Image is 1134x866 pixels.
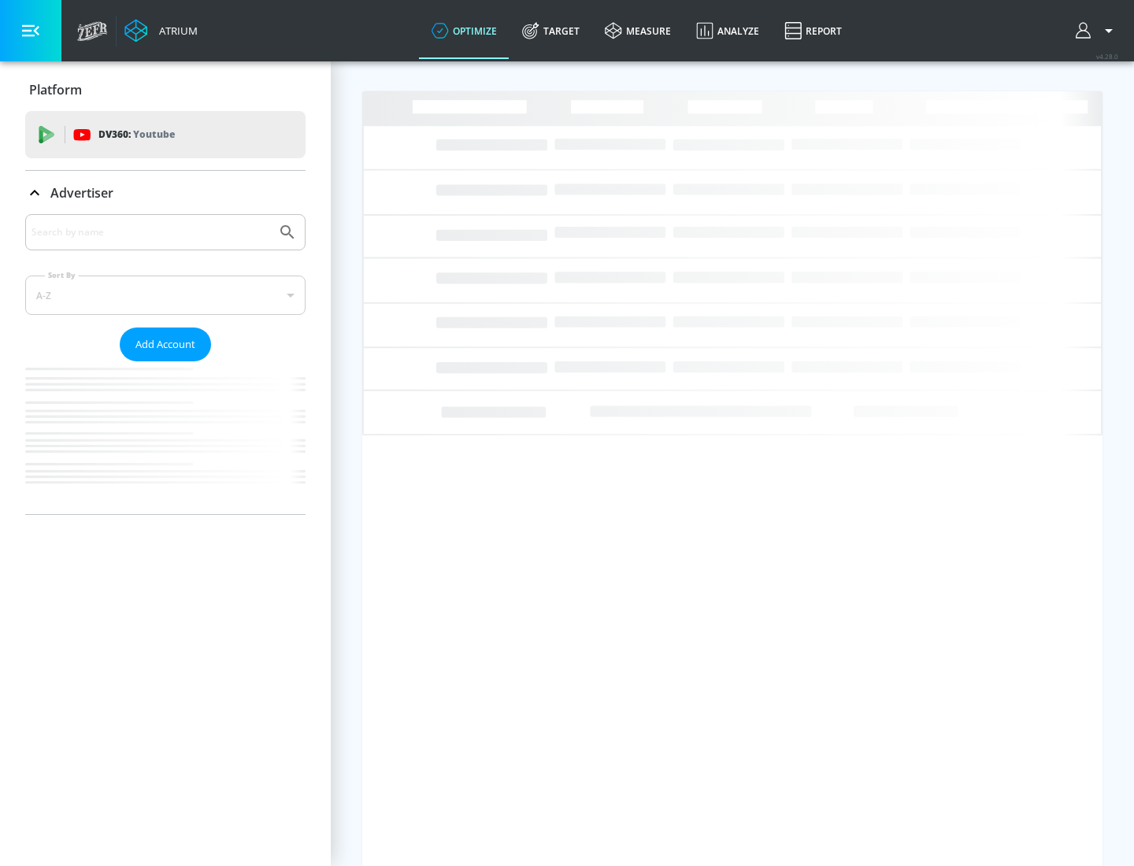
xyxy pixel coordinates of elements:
a: optimize [419,2,510,59]
p: Advertiser [50,184,113,202]
input: Search by name [31,222,270,242]
div: A-Z [25,276,306,315]
p: Platform [29,81,82,98]
div: Platform [25,68,306,112]
div: Atrium [153,24,198,38]
span: Add Account [135,335,195,353]
div: Advertiser [25,171,306,215]
div: Advertiser [25,214,306,514]
a: measure [592,2,684,59]
a: Analyze [684,2,772,59]
a: Atrium [124,19,198,43]
a: Target [510,2,592,59]
p: Youtube [133,126,175,142]
button: Add Account [120,328,211,361]
span: v 4.28.0 [1096,52,1118,61]
label: Sort By [45,270,79,280]
a: Report [772,2,854,59]
nav: list of Advertiser [25,361,306,514]
div: DV360: Youtube [25,111,306,158]
p: DV360: [98,126,175,143]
